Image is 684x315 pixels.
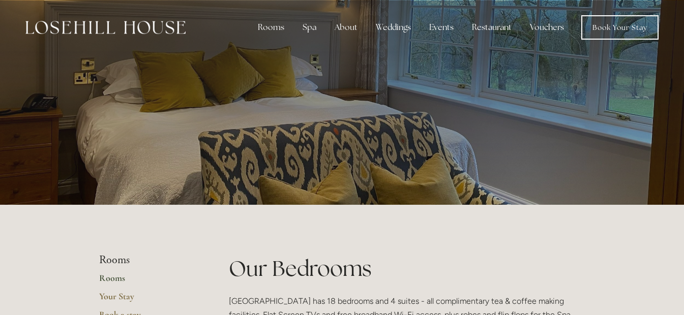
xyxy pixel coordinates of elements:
[99,272,196,291] a: Rooms
[368,17,419,38] div: Weddings
[25,21,186,34] img: Losehill House
[99,254,196,267] li: Rooms
[294,17,324,38] div: Spa
[464,17,520,38] div: Restaurant
[99,291,196,309] a: Your Stay
[326,17,366,38] div: About
[421,17,462,38] div: Events
[581,15,659,40] a: Book Your Stay
[250,17,292,38] div: Rooms
[522,17,572,38] a: Vouchers
[229,254,585,283] h1: Our Bedrooms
